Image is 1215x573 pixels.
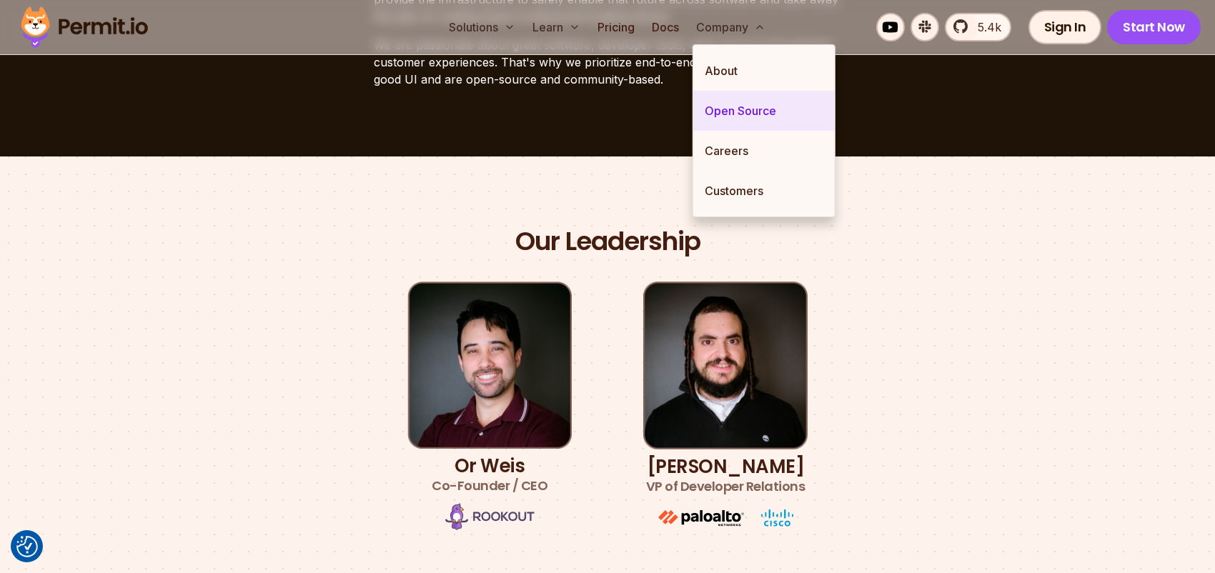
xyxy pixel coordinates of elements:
a: Pricing [592,13,640,41]
a: Customers [693,171,835,211]
img: Revisit consent button [16,536,38,557]
button: Learn [527,13,586,41]
span: VP of Developer Relations [646,477,805,497]
img: Permit logo [14,3,154,51]
img: cisco [761,509,793,527]
button: Company [690,13,771,41]
a: Careers [693,131,835,171]
h3: [PERSON_NAME] [646,457,805,497]
img: paloalto [658,510,744,527]
a: Docs [646,13,685,41]
img: Rookout [445,503,535,530]
img: Or Weis | Co-Founder / CEO [407,281,572,449]
a: About [693,51,835,91]
span: 5.4k [969,19,1001,36]
a: Sign In [1028,10,1102,44]
h3: Or Weis [432,456,547,496]
button: Consent Preferences [16,536,38,557]
img: Gabriel L. Manor | VP of Developer Relations, GTM [643,281,808,449]
button: Solutions [443,13,521,41]
p: We are passionate about great software, developer tools, open source and amazing customer experie... [374,36,841,88]
a: Open Source [693,91,835,131]
h2: Our Leadership [515,225,700,259]
a: Start Now [1107,10,1201,44]
span: Co-Founder / CEO [432,476,547,496]
a: 5.4k [945,13,1011,41]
